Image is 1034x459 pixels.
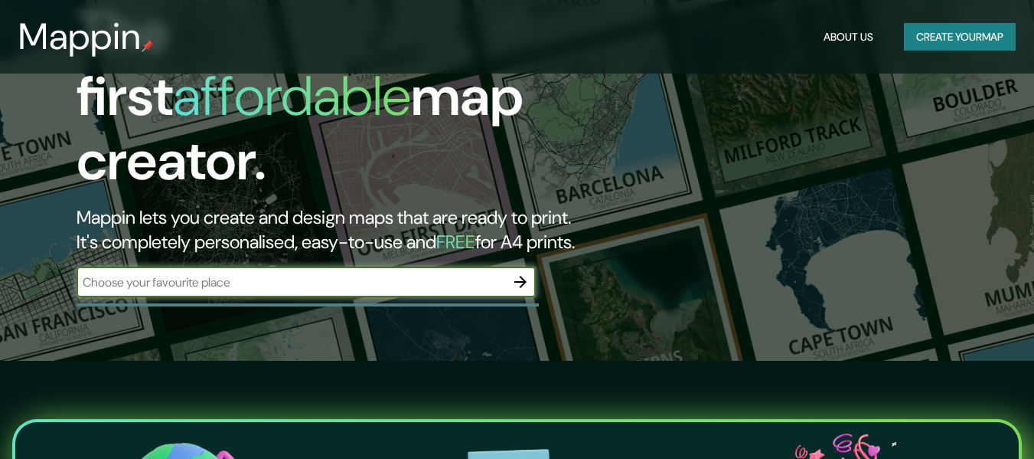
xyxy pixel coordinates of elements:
img: mappin-pin [142,40,154,52]
h1: affordable [173,61,411,132]
input: Choose your favourite place [77,274,505,291]
button: Create yourmap [904,23,1016,51]
h3: Mappin [18,15,142,58]
h2: Mappin lets you create and design maps that are ready to print. It's completely personalised, eas... [77,205,594,254]
button: About Us [817,23,879,51]
h5: FREE [436,230,475,254]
